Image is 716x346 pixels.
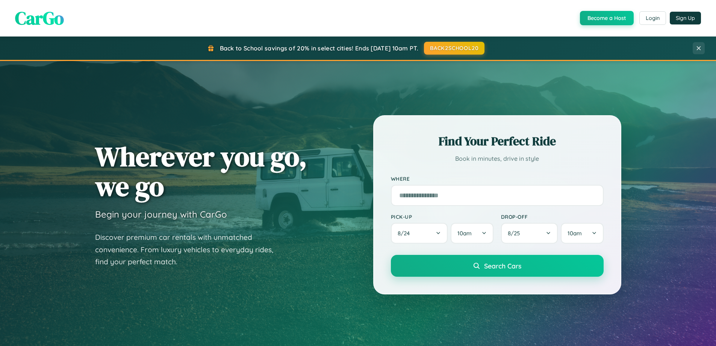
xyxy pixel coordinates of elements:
button: Sign Up [670,12,701,24]
p: Book in minutes, drive in style [391,153,604,164]
h3: Begin your journey with CarGo [95,209,227,220]
button: 8/25 [501,223,558,244]
span: 8 / 24 [398,230,413,237]
span: 8 / 25 [508,230,524,237]
span: CarGo [15,6,64,30]
label: Pick-up [391,213,493,220]
button: Become a Host [580,11,634,25]
span: Back to School savings of 20% in select cities! Ends [DATE] 10am PT. [220,44,418,52]
span: 10am [568,230,582,237]
button: Search Cars [391,255,604,277]
h1: Wherever you go, we go [95,142,307,201]
span: Search Cars [484,262,521,270]
button: 10am [561,223,603,244]
button: Login [639,11,666,25]
label: Where [391,175,604,182]
button: 10am [451,223,493,244]
button: BACK2SCHOOL20 [424,42,484,55]
p: Discover premium car rentals with unmatched convenience. From luxury vehicles to everyday rides, ... [95,231,283,268]
h2: Find Your Perfect Ride [391,133,604,149]
span: 10am [457,230,472,237]
button: 8/24 [391,223,448,244]
label: Drop-off [501,213,604,220]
